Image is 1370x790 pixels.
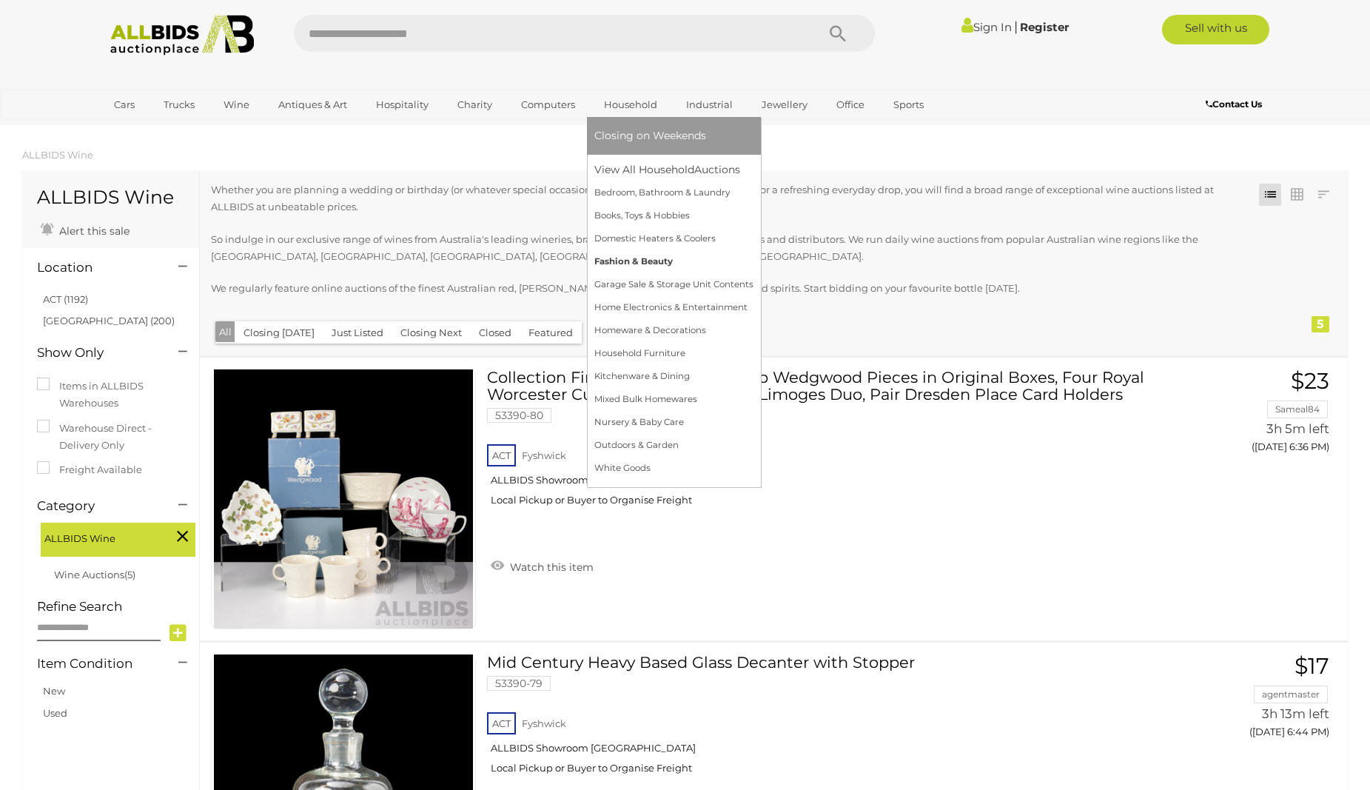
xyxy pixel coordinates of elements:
button: Featured [520,321,582,344]
span: | [1014,19,1018,35]
label: Freight Available [37,461,142,478]
button: Closing [DATE] [235,321,323,344]
a: Collection Fine China Including Two Wedgwood Pieces in Original Boxes, Four Royal Worcester Cups,... [498,369,1146,518]
label: Warehouse Direct - Delivery Only [37,420,184,455]
span: $23 [1291,367,1329,395]
a: Wine Auctions(5) [54,569,135,580]
span: ALLBIDS Wine [44,526,155,547]
button: Closing Next [392,321,471,344]
h4: Item Condition [37,657,156,671]
span: Alert this sale [56,224,130,238]
button: Just Listed [323,321,392,344]
a: Sell with us [1162,15,1269,44]
a: Household [594,93,667,117]
a: Register [1020,20,1069,34]
div: 5 [1312,316,1329,332]
img: 53390-80a.jpg [214,369,473,629]
b: Contact Us [1206,98,1262,110]
a: [GEOGRAPHIC_DATA] (200) [43,315,175,327]
span: (5) [124,569,135,580]
a: Contact Us [1206,96,1266,113]
a: ACT (1192) [43,293,88,305]
p: So indulge in our exclusive range of wines from Australia's leading wineries, brands, retailers, ... [211,231,1232,266]
a: Watch this item [487,555,597,577]
h4: Refine Search [37,600,195,614]
img: Allbids.com.au [102,15,263,56]
span: $17 [1295,652,1329,680]
button: Search [801,15,875,52]
button: Closed [470,321,520,344]
a: Office [827,93,874,117]
a: Used [43,707,67,719]
a: Cars [104,93,144,117]
a: Sports [884,93,933,117]
button: All [215,321,235,343]
a: Alert this sale [37,218,133,241]
a: Mid Century Heavy Based Glass Decanter with Stopper 53390-79 ACT Fyshwick ALLBIDS Showroom [GEOGR... [498,654,1146,786]
h4: Category [37,499,156,513]
h4: Location [37,261,156,275]
a: Wine [214,93,259,117]
a: Trucks [154,93,204,117]
a: Antiques & Art [269,93,357,117]
a: Jewellery [752,93,817,117]
a: Sign In [961,20,1012,34]
a: Computers [511,93,585,117]
p: We regularly feature online auctions of the finest Australian red, [PERSON_NAME], sparkling, vint... [211,280,1232,297]
label: Items in ALLBIDS Warehouses [37,378,184,412]
p: Whether you are planning a wedding or birthday (or whatever special occasion), adding to a collec... [211,181,1232,216]
a: $23 Sameal84 3h 5m left ([DATE] 6:36 PM) [1168,369,1333,461]
span: Watch this item [506,560,594,574]
a: Hospitality [366,93,438,117]
a: New [43,685,65,697]
h4: Show Only [37,346,156,360]
h1: ALLBIDS Wine [37,187,184,208]
a: [GEOGRAPHIC_DATA] [104,117,229,141]
a: $17 agentmaster 3h 13m left ([DATE] 6:44 PM) [1168,654,1333,746]
a: Industrial [676,93,742,117]
a: Charity [448,93,502,117]
a: ALLBIDS Wine [22,149,93,161]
